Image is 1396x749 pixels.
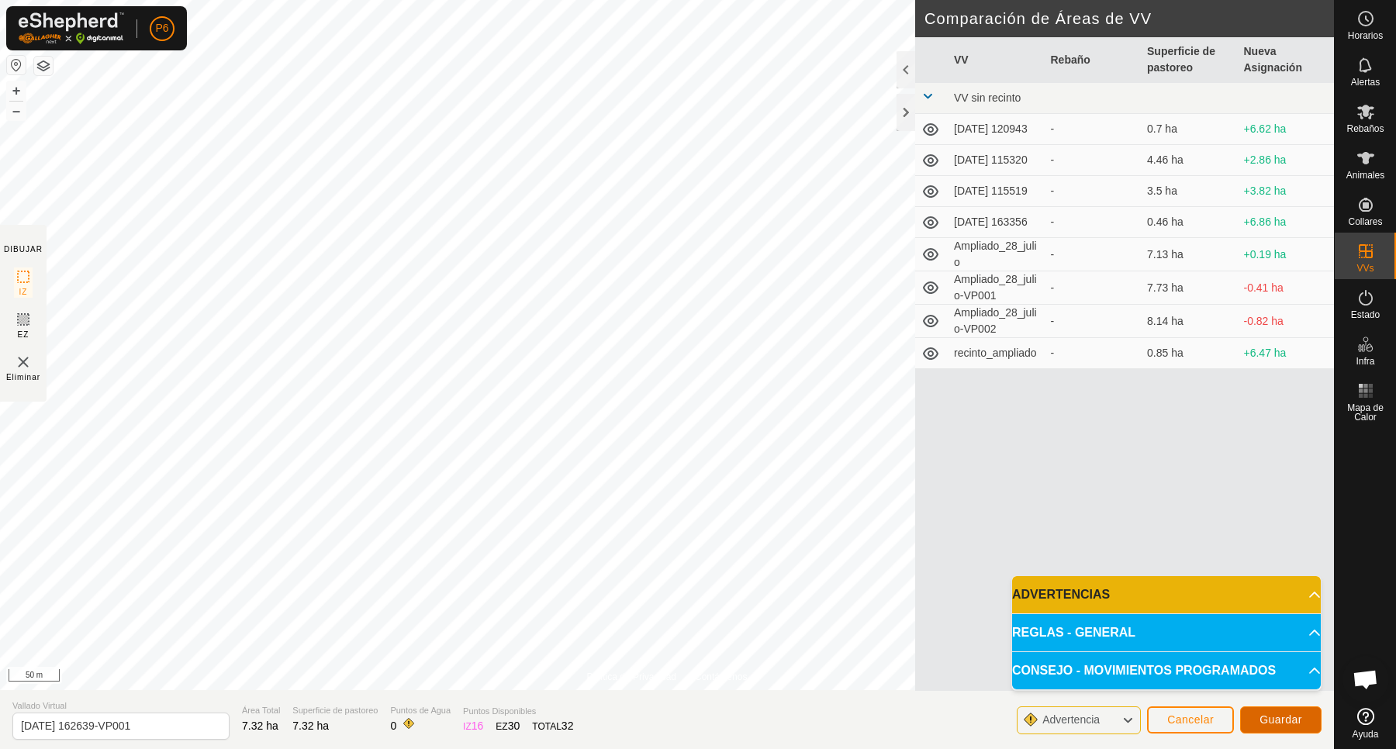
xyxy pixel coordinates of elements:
[948,176,1045,207] td: [DATE] 115519
[948,271,1045,305] td: Ampliado_28_julio-VP001
[7,102,26,120] button: –
[1012,585,1110,604] span: ADVERTENCIAS
[390,704,451,717] span: Puntos de Agua
[1051,121,1135,137] div: -
[1051,247,1135,263] div: -
[12,699,230,713] span: Vallado Virtual
[34,57,53,75] button: Capas del Mapa
[292,704,378,717] span: Superficie de pastoreo
[463,718,483,734] div: IZ
[1141,176,1238,207] td: 3.5 ha
[1051,152,1135,168] div: -
[532,718,573,734] div: TOTAL
[1012,661,1276,680] span: CONSEJO - MOVIMIENTOS PROGRAMADOS
[1351,78,1380,87] span: Alertas
[292,720,329,732] span: 7.32 ha
[496,718,520,734] div: EZ
[1240,706,1322,733] button: Guardar
[948,338,1045,369] td: recinto_ampliado
[155,20,168,36] span: P6
[7,81,26,100] button: +
[472,720,484,732] span: 16
[1012,623,1135,642] span: REGLAS - GENERAL
[1356,264,1374,273] span: VVs
[14,353,33,371] img: VV
[1045,37,1142,83] th: Rebaño
[948,305,1045,338] td: Ampliado_28_julio-VP002
[1051,280,1135,296] div: -
[19,12,124,44] img: Logo Gallagher
[1042,713,1100,726] span: Advertencia
[1348,31,1383,40] span: Horarios
[1348,217,1382,226] span: Collares
[1339,403,1392,422] span: Mapa de Calor
[562,720,574,732] span: 32
[1353,730,1379,739] span: Ayuda
[695,670,747,684] a: Contáctenos
[1141,207,1238,238] td: 0.46 ha
[1141,145,1238,176] td: 4.46 ha
[1012,614,1321,651] p-accordion-header: REGLAS - GENERAL
[1351,310,1380,319] span: Estado
[1260,713,1302,726] span: Guardar
[1238,238,1335,271] td: +0.19 ha
[1051,214,1135,230] div: -
[1335,702,1396,745] a: Ayuda
[1356,357,1374,366] span: Infra
[1141,238,1238,271] td: 7.13 ha
[1238,145,1335,176] td: +2.86 ha
[18,329,29,340] span: EZ
[1346,124,1384,133] span: Rebaños
[6,371,40,383] span: Eliminar
[948,145,1045,176] td: [DATE] 115320
[390,720,396,732] span: 0
[1141,305,1238,338] td: 8.14 ha
[1141,114,1238,145] td: 0.7 ha
[1051,313,1135,330] div: -
[1051,345,1135,361] div: -
[242,704,280,717] span: Área Total
[1238,114,1335,145] td: +6.62 ha
[1238,271,1335,305] td: -0.41 ha
[1012,576,1321,613] p-accordion-header: ADVERTENCIAS
[463,705,573,718] span: Puntos Disponibles
[948,238,1045,271] td: Ampliado_28_julio
[1141,37,1238,83] th: Superficie de pastoreo
[948,114,1045,145] td: [DATE] 120943
[948,207,1045,238] td: [DATE] 163356
[19,286,28,298] span: IZ
[1342,656,1389,702] div: Chat abierto
[1238,207,1335,238] td: +6.86 ha
[1051,183,1135,199] div: -
[1012,652,1321,689] p-accordion-header: CONSEJO - MOVIMIENTOS PROGRAMADOS
[924,9,1334,28] h2: Comparación de Áreas de VV
[1238,338,1335,369] td: +6.47 ha
[954,91,1021,104] span: VV sin recinto
[4,243,43,255] div: DIBUJAR
[1141,338,1238,369] td: 0.85 ha
[1346,171,1384,180] span: Animales
[1167,713,1214,726] span: Cancelar
[1238,305,1335,338] td: -0.82 ha
[7,56,26,74] button: Restablecer Mapa
[242,720,278,732] span: 7.32 ha
[587,670,676,684] a: Política de Privacidad
[508,720,520,732] span: 30
[1238,37,1335,83] th: Nueva Asignación
[1147,706,1234,733] button: Cancelar
[1238,176,1335,207] td: +3.82 ha
[948,37,1045,83] th: VV
[1141,271,1238,305] td: 7.73 ha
